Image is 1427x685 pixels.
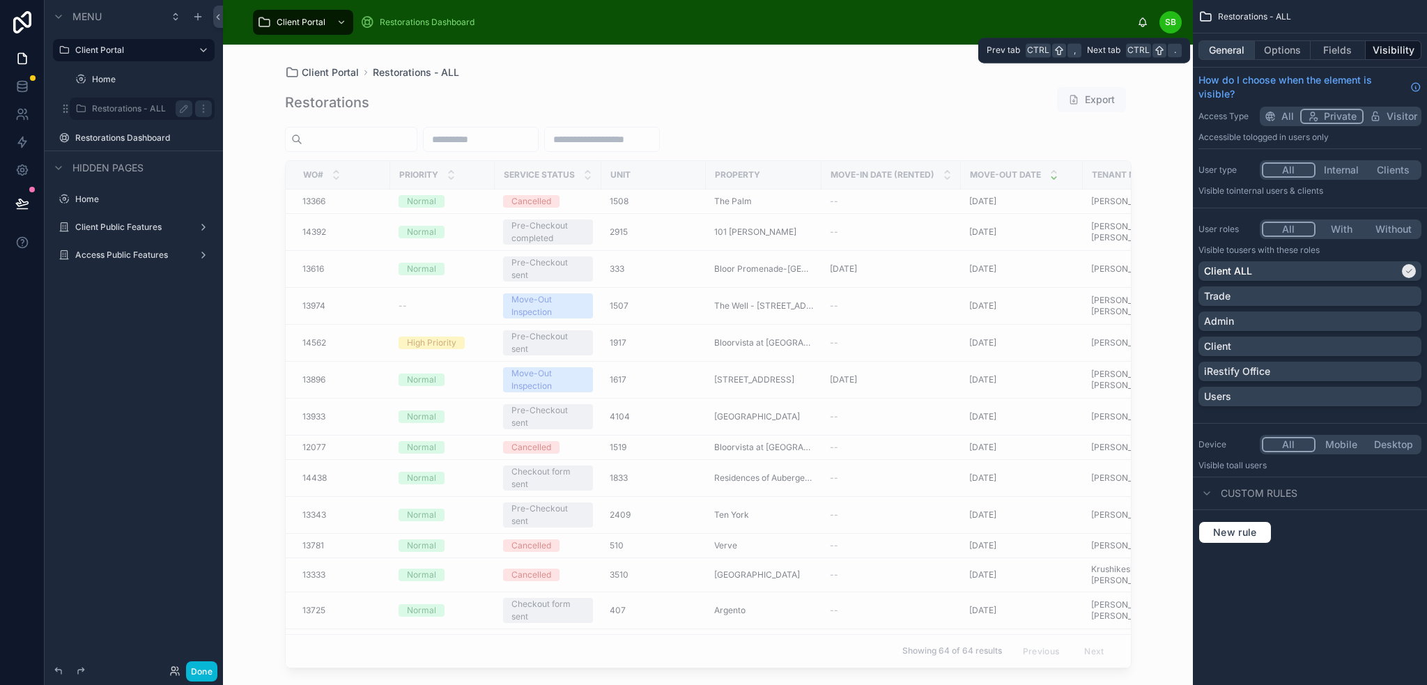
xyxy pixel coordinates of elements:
span: Restorations - ALL [1218,11,1291,22]
span: Internal users & clients [1234,185,1323,196]
span: Client Portal [277,17,325,28]
span: How do I choose when the element is visible? [1198,73,1405,101]
label: Access Type [1198,111,1254,122]
p: iRestify Office [1204,364,1270,378]
button: Clients [1367,162,1419,178]
p: Users [1204,390,1231,403]
label: Home [75,194,212,205]
p: Visible to [1198,460,1421,471]
p: Accessible to [1198,132,1421,143]
button: All [1262,162,1316,178]
span: Menu [72,10,102,24]
button: Visibility [1366,40,1421,60]
button: Desktop [1367,437,1419,452]
a: Client Portal [253,10,353,35]
span: Hidden pages [72,161,144,175]
label: Home [92,74,212,85]
span: Users with these roles [1234,245,1320,255]
span: Logged in users only [1251,132,1329,142]
a: Restorations Dashboard [356,10,484,35]
button: All [1262,222,1316,237]
p: Client [1204,339,1231,353]
p: Admin [1204,314,1234,328]
label: Client Public Features [75,222,192,233]
button: Internal [1316,162,1368,178]
button: All [1262,437,1316,452]
p: Visible to [1198,245,1421,256]
label: Restorations - ALL [92,103,187,114]
span: Ctrl [1026,43,1051,57]
span: all users [1234,460,1267,470]
label: User type [1198,164,1254,176]
button: New rule [1198,521,1272,544]
p: Client ALL [1204,264,1252,278]
button: Fields [1311,40,1366,60]
span: Prev tab [987,45,1020,56]
span: Private [1324,109,1357,123]
button: With [1316,222,1368,237]
a: How do I choose when the element is visible? [1198,73,1421,101]
button: Mobile [1316,437,1368,452]
span: Custom rules [1221,486,1297,500]
label: Access Public Features [75,249,192,261]
p: Visible to [1198,185,1421,197]
p: Trade [1204,289,1231,303]
label: Restorations Dashboard [75,132,212,144]
span: SB [1165,17,1176,28]
span: . [1169,45,1180,56]
span: Visitor [1387,109,1417,123]
span: New rule [1208,526,1263,539]
span: Restorations Dashboard [380,17,475,28]
div: scrollable content [246,7,1137,38]
button: Done [186,661,217,682]
button: Without [1367,222,1419,237]
label: Device [1198,439,1254,450]
button: Options [1255,40,1311,60]
span: , [1069,45,1080,56]
label: User roles [1198,224,1254,235]
label: Client Portal [75,45,187,56]
button: General [1198,40,1255,60]
span: All [1281,109,1294,123]
span: Ctrl [1126,43,1151,57]
img: App logo [234,22,235,23]
span: Next tab [1087,45,1120,56]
